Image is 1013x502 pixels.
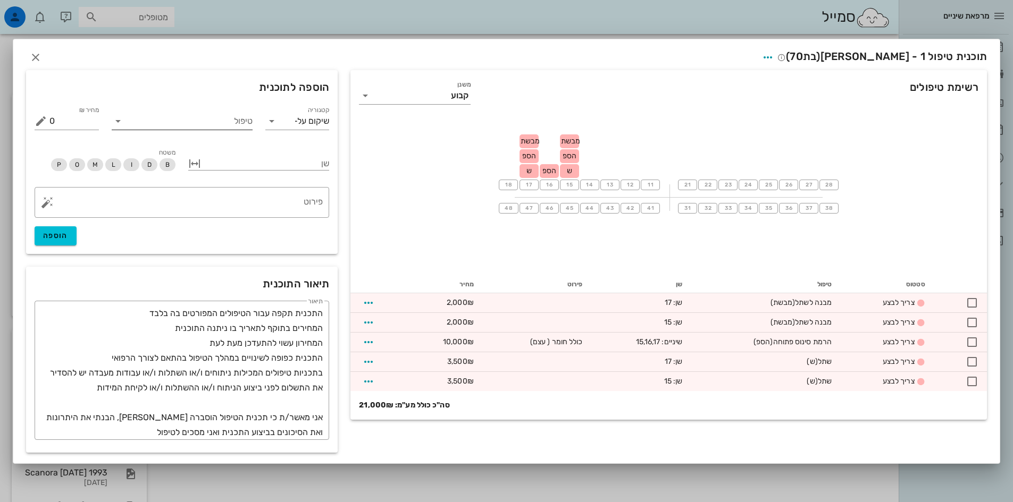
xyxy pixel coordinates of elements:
[600,180,619,190] button: 13
[308,106,330,114] label: קטגוריה
[522,151,536,160] span: הספ
[784,205,793,211] span: 36
[883,298,915,307] span: צריך לבצע
[777,50,987,63] span: תוכנית טיפול 1 - [PERSON_NAME]
[447,318,474,327] span: 2,000₪
[641,203,660,214] button: 41
[526,166,532,175] span: ש
[165,158,170,171] span: B
[520,149,539,163] div: הספ
[75,158,79,171] span: O
[699,297,832,308] div: מבנה לשתל
[698,180,717,190] button: 22
[883,318,915,327] span: צריך לבצע
[521,137,540,146] span: מבשת
[43,231,68,240] span: הוספה
[540,203,559,214] button: 46
[520,134,539,148] div: מבשת
[560,149,579,163] div: הספ
[646,205,655,211] span: 41
[580,203,599,214] button: 44
[540,180,559,190] button: 16
[520,203,539,214] button: 47
[565,205,574,211] span: 45
[805,205,813,211] span: 37
[718,180,738,190] button: 23
[641,180,660,190] button: 11
[779,180,798,190] button: 26
[443,337,474,346] span: 10,000₪
[585,182,594,188] span: 14
[93,158,98,171] span: M
[698,203,717,214] button: 32
[112,158,115,171] span: L
[621,203,640,214] button: 42
[840,276,934,293] th: סטטוס
[799,180,818,190] button: 27
[560,134,579,148] div: מבשת
[759,180,778,190] button: 25
[600,203,619,214] button: 43
[691,276,840,293] th: טיפול
[704,182,712,188] span: 22
[626,182,634,188] span: 12
[308,297,323,305] label: תיאור
[759,203,778,214] button: 35
[565,182,574,188] span: 15
[883,357,915,366] span: צריך לבצע
[799,203,818,214] button: 37
[359,399,449,411] strong: סה"כ כולל מע"מ: 21,000₪
[447,377,474,386] span: 3,500₪
[764,205,773,211] span: 35
[359,87,471,104] div: משנןקבוע
[458,81,471,89] label: משנן
[600,376,683,387] div: שן: 15
[784,182,793,188] span: 26
[600,317,683,328] div: שן: 15
[771,318,796,327] span: (מבשת)
[499,180,518,190] button: 18
[699,317,832,328] div: מבנה לשתל
[504,205,513,211] span: 48
[678,180,697,190] button: 21
[819,203,839,214] button: 38
[79,106,99,114] label: מחיר ₪
[26,267,338,301] div: תיאור התוכנית
[699,336,832,347] div: הרמת סינוס פתוחה
[683,182,692,188] span: 21
[600,336,683,347] div: שיניים: 15,16,17
[825,205,833,211] span: 38
[542,166,556,175] span: הספ
[147,158,152,171] span: D
[724,205,732,211] span: 33
[779,203,798,214] button: 36
[26,70,338,104] div: הוספה לתוכנית
[744,182,752,188] span: 24
[600,297,683,308] div: שן: 17
[545,205,554,211] span: 46
[883,337,915,346] span: צריך לבצע
[683,205,692,211] span: 31
[807,377,817,386] span: (ש)
[754,337,773,346] span: (הספ)
[525,205,533,211] span: 47
[699,356,832,367] div: שתל
[560,203,579,214] button: 45
[786,50,821,63] span: (בת )
[545,182,554,188] span: 16
[563,151,576,160] span: הספ
[407,276,482,293] th: מחיר
[131,158,132,171] span: I
[744,205,752,211] span: 34
[606,205,614,211] span: 43
[739,180,758,190] button: 24
[724,182,732,188] span: 23
[764,182,773,188] span: 25
[771,298,796,307] span: (מבשת)
[560,164,579,178] div: ש
[520,164,539,178] div: ש
[606,182,614,188] span: 13
[560,180,579,190] button: 15
[57,158,61,171] span: P
[819,180,839,190] button: 28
